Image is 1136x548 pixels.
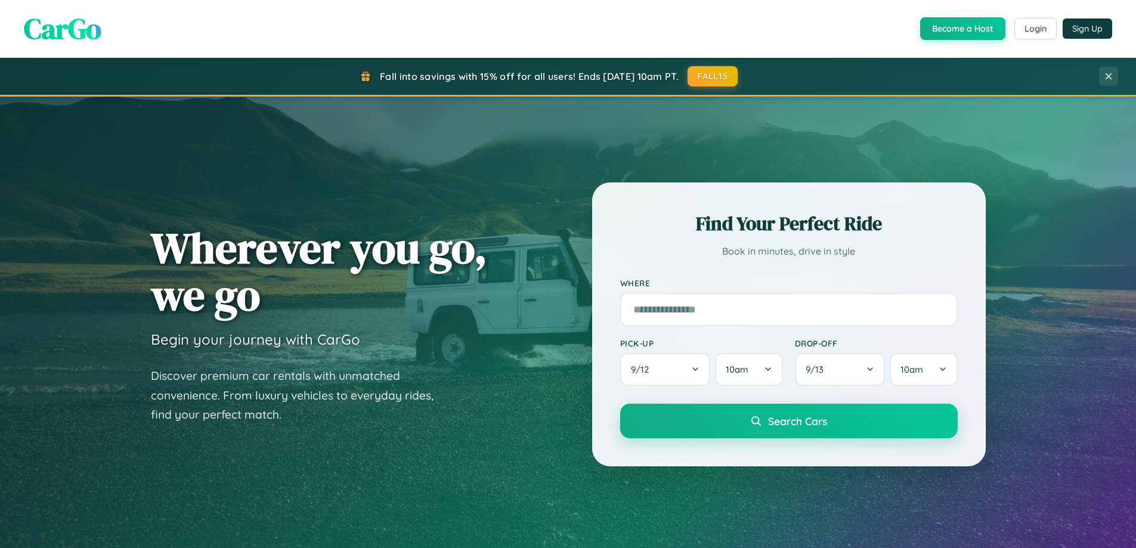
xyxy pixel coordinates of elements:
[890,353,957,386] button: 10am
[620,210,958,237] h2: Find Your Perfect Ride
[715,353,782,386] button: 10am
[620,278,958,288] label: Where
[620,353,711,386] button: 9/12
[900,364,923,375] span: 10am
[620,243,958,260] p: Book in minutes, drive in style
[795,338,958,348] label: Drop-off
[920,17,1005,40] button: Become a Host
[380,70,679,82] span: Fall into savings with 15% off for all users! Ends [DATE] 10am PT.
[151,224,487,318] h1: Wherever you go, we go
[768,414,827,428] span: Search Cars
[1014,18,1057,39] button: Login
[151,330,360,348] h3: Begin your journey with CarGo
[620,338,783,348] label: Pick-up
[688,66,738,86] button: FALL15
[806,364,829,375] span: 9 / 13
[631,364,655,375] span: 9 / 12
[795,353,886,386] button: 9/13
[726,364,748,375] span: 10am
[620,404,958,438] button: Search Cars
[24,9,101,48] span: CarGo
[151,366,449,425] p: Discover premium car rentals with unmatched convenience. From luxury vehicles to everyday rides, ...
[1063,18,1112,39] button: Sign Up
